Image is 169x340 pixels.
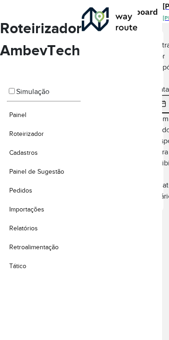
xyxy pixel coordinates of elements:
[9,261,26,271] span: Tático
[9,110,26,120] span: Painel
[16,88,49,95] label: Simulação
[9,205,44,214] span: Importações
[9,242,59,252] span: Retroalimentação
[9,186,32,195] span: Pedidos
[9,148,38,158] span: Cadastros
[9,129,44,139] span: Roteirizador
[9,223,38,233] span: Relatórios
[9,167,64,176] span: Painel de Sugestão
